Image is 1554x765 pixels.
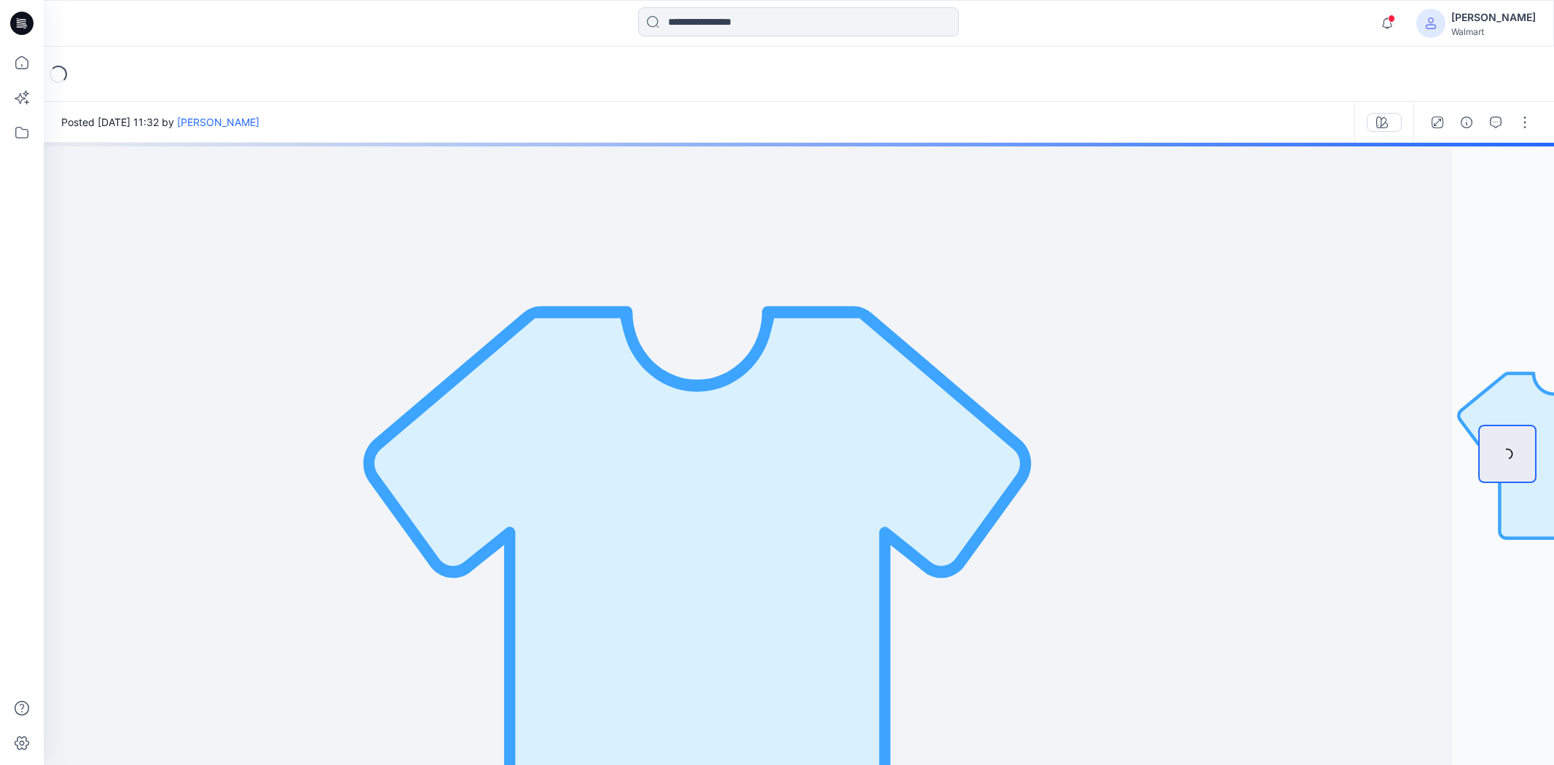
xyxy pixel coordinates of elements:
svg: avatar [1425,17,1437,29]
span: Posted [DATE] 11:32 by [61,114,259,130]
a: [PERSON_NAME] [177,116,259,128]
div: Walmart [1451,26,1536,37]
button: Details [1455,111,1478,134]
div: [PERSON_NAME] [1451,9,1536,26]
